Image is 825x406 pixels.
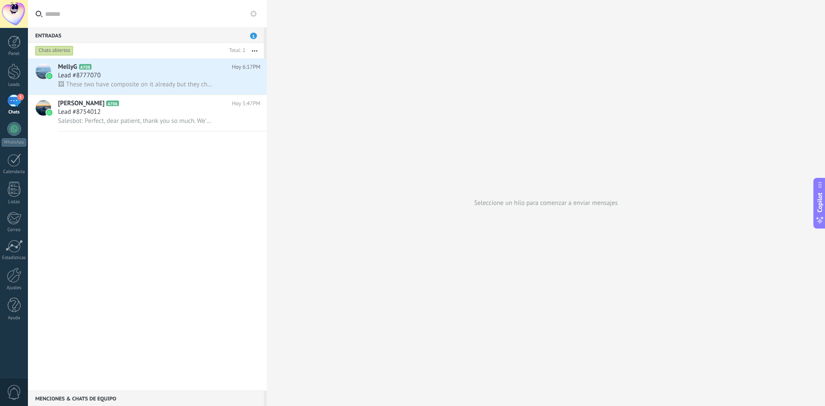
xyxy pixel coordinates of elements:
span: A708 [79,64,92,70]
div: Panel [2,51,27,57]
button: Más [245,43,264,58]
span: Hoy 6:17PM [232,63,260,71]
span: A706 [106,101,119,106]
div: Leads [2,82,27,88]
span: Hoy 5:47PM [232,99,260,108]
a: avataricon[PERSON_NAME]A706Hoy 5:47PMLead #8754012Salesbot: Perfect, dear patient, thank you so m... [28,95,267,131]
span: Salesbot: Perfect, dear patient, thank you so much. We’ll be attentive to your photos Once we hav... [58,117,213,125]
span: 1 [17,94,24,101]
span: [PERSON_NAME] [58,99,104,108]
div: WhatsApp [2,138,26,147]
span: MellyG [58,63,77,71]
div: Estadísticas [2,255,27,261]
span: 1 [250,33,257,39]
a: avatariconMellyGA708Hoy 6:17PMLead #8777070🖼 These two have composite on it already but they chip... [28,58,267,95]
div: Ayuda [2,315,27,321]
span: Lead #8777070 [58,71,101,80]
div: Chats abiertos [35,46,73,56]
div: Total: 2 [226,46,245,55]
div: Calendario [2,169,27,175]
span: Copilot [816,192,824,212]
span: 🖼 These two have composite on it already but they chipping and etc [58,80,213,89]
div: Correo [2,227,27,233]
div: Menciones & Chats de equipo [28,391,264,406]
div: Listas [2,199,27,205]
div: Ajustes [2,285,27,291]
img: icon [46,73,52,79]
span: Lead #8754012 [58,108,101,116]
div: Chats [2,110,27,115]
img: icon [46,110,52,116]
div: Entradas [28,27,264,43]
